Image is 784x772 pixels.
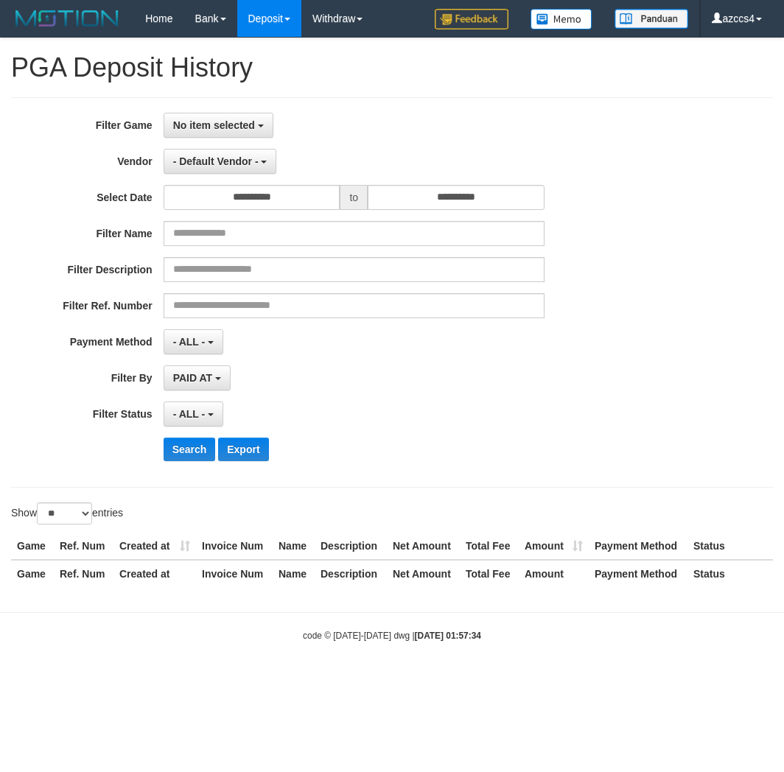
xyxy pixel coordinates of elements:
img: Feedback.jpg [435,9,508,29]
span: PAID AT [173,372,212,384]
th: Amount [519,560,589,587]
span: - Default Vendor - [173,155,259,167]
th: Net Amount [387,560,460,587]
span: - ALL - [173,336,206,348]
label: Show entries [11,502,123,524]
th: Payment Method [589,533,687,560]
th: Game [11,533,54,560]
th: Invoice Num [196,533,273,560]
th: Name [273,533,315,560]
th: Ref. Num [54,533,113,560]
th: Total Fee [460,560,519,587]
span: - ALL - [173,408,206,420]
th: Game [11,560,54,587]
button: - ALL - [164,329,223,354]
th: Created at [113,533,196,560]
th: Net Amount [387,533,460,560]
th: Amount [519,533,589,560]
th: Created at [113,560,196,587]
button: - ALL - [164,401,223,427]
th: Invoice Num [196,560,273,587]
span: No item selected [173,119,255,131]
th: Total Fee [460,533,519,560]
button: Search [164,438,216,461]
small: code © [DATE]-[DATE] dwg | [303,631,481,641]
strong: [DATE] 01:57:34 [415,631,481,641]
img: panduan.png [615,9,688,29]
img: Button%20Memo.svg [531,9,592,29]
th: Payment Method [589,560,687,587]
th: Description [315,533,387,560]
select: Showentries [37,502,92,524]
img: MOTION_logo.png [11,7,123,29]
button: PAID AT [164,365,231,390]
th: Status [687,560,773,587]
button: - Default Vendor - [164,149,277,174]
span: to [340,185,368,210]
th: Description [315,560,387,587]
button: Export [218,438,268,461]
h1: PGA Deposit History [11,53,773,83]
th: Ref. Num [54,560,113,587]
th: Name [273,560,315,587]
th: Status [687,533,773,560]
button: No item selected [164,113,273,138]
